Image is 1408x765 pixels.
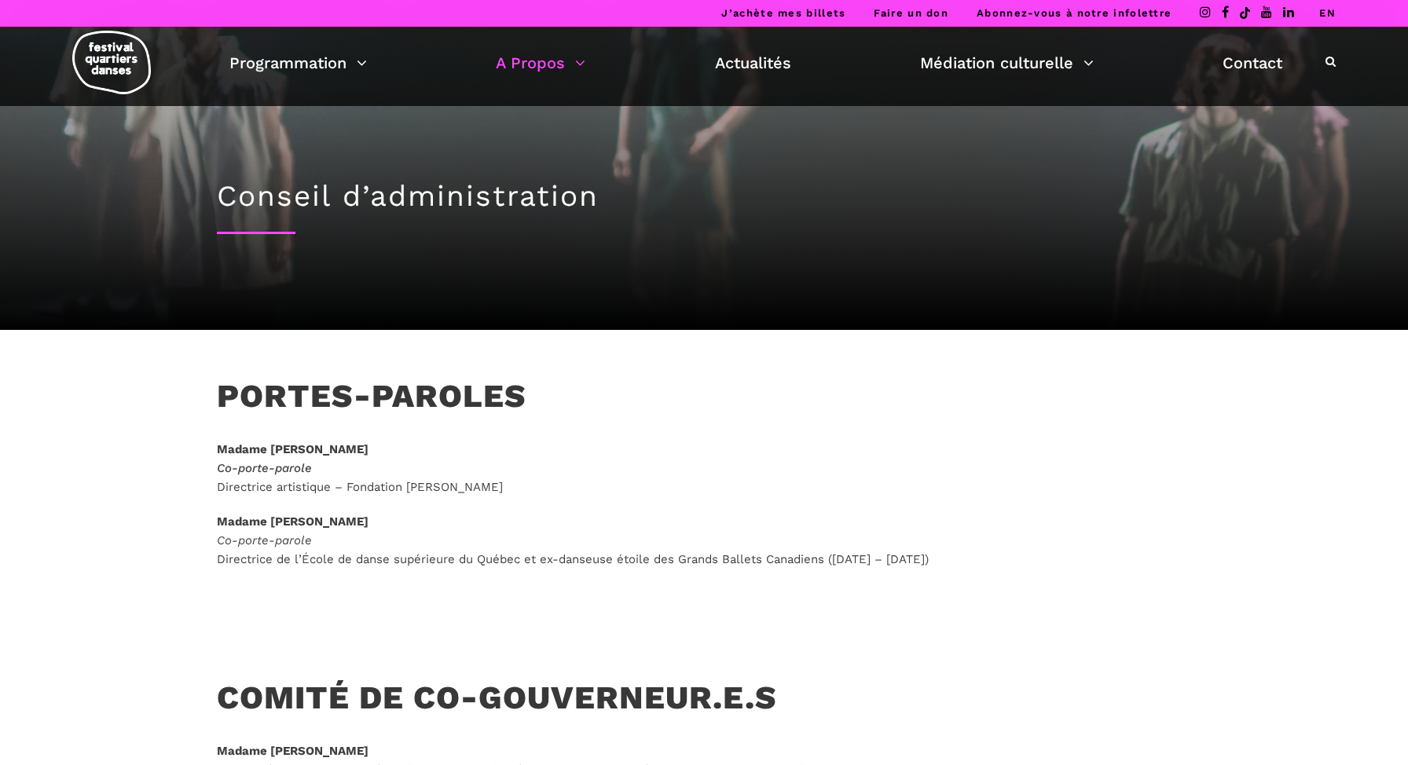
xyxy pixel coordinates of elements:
a: Médiation culturelle [920,49,1094,76]
a: A Propos [496,49,585,76]
h1: Conseil d’administration [217,179,1191,214]
p: Directrice artistique – Fondation [PERSON_NAME] [217,440,990,496]
a: Abonnez-vous à notre infolettre [977,7,1171,19]
span: Co-porte-parole [217,461,312,475]
strong: Madame [PERSON_NAME] [217,442,368,456]
h3: PORTES-PAROLES [217,377,526,416]
h3: COMITÉ DE CO-GOUVERNEUR.E.S [217,679,777,718]
strong: Madame [PERSON_NAME] [217,744,368,758]
a: Actualités [715,49,791,76]
a: Contact [1223,49,1282,76]
img: logo-fqd-med [72,31,151,94]
strong: Madame [PERSON_NAME] [217,514,368,529]
a: Faire un don [874,7,948,19]
a: EN [1319,7,1336,19]
a: J’achète mes billets [721,7,845,19]
p: Directrice de l’École de danse supérieure du Québec et ex-danseuse étoile des Grands Ballets Cana... [217,512,990,569]
em: Co-porte-parole [217,533,312,547]
a: Programmation [229,49,367,76]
